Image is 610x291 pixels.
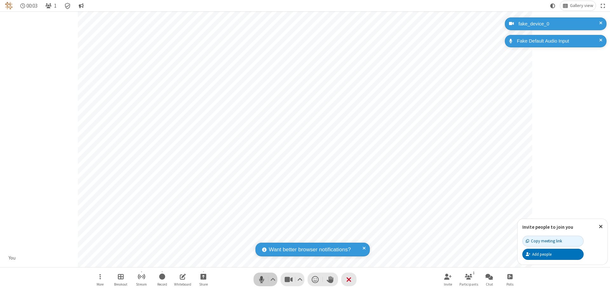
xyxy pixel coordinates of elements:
[308,273,323,286] button: Send a reaction
[132,270,151,288] button: Start streaming
[18,1,40,10] div: Timer
[560,1,596,10] button: Change layout
[438,270,457,288] button: Invite participants (⌘+Shift+I)
[269,246,351,254] span: Want better browser notifications?
[459,270,478,288] button: Open participant list
[91,270,110,288] button: Open menu
[26,3,37,9] span: 00:03
[296,273,304,286] button: Video setting
[526,238,562,244] div: Copy meeting link
[516,20,602,28] div: fake_device_0
[136,282,147,286] span: Stream
[43,1,59,10] button: Open participant list
[506,282,513,286] span: Polls
[111,270,130,288] button: Manage Breakout Rooms
[97,282,104,286] span: More
[173,270,192,288] button: Open shared whiteboard
[194,270,213,288] button: Start sharing
[341,273,356,286] button: End or leave meeting
[522,224,573,230] label: Invite people to join you
[62,1,74,10] div: Meeting details Encryption enabled
[480,270,499,288] button: Open chat
[471,270,477,276] div: 1
[6,254,18,262] div: You
[486,282,493,286] span: Chat
[281,273,304,286] button: Stop video (⌘+Shift+V)
[174,282,191,286] span: Whiteboard
[199,282,208,286] span: Share
[54,3,57,9] span: 1
[594,219,607,234] button: Close popover
[522,236,584,247] button: Copy meeting link
[570,3,593,8] span: Gallery view
[444,282,452,286] span: Invite
[515,37,602,45] div: Fake Default Audio Input
[254,273,277,286] button: Mute (⌘+Shift+A)
[598,1,608,10] button: Fullscreen
[152,270,172,288] button: Start recording
[323,273,338,286] button: Raise hand
[500,270,519,288] button: Open poll
[269,273,277,286] button: Audio settings
[5,2,13,10] img: QA Selenium DO NOT DELETE OR CHANGE
[76,1,86,10] button: Conversation
[459,282,478,286] span: Participants
[522,249,584,260] button: Add people
[548,1,558,10] button: Using system theme
[157,282,167,286] span: Record
[114,282,127,286] span: Breakout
